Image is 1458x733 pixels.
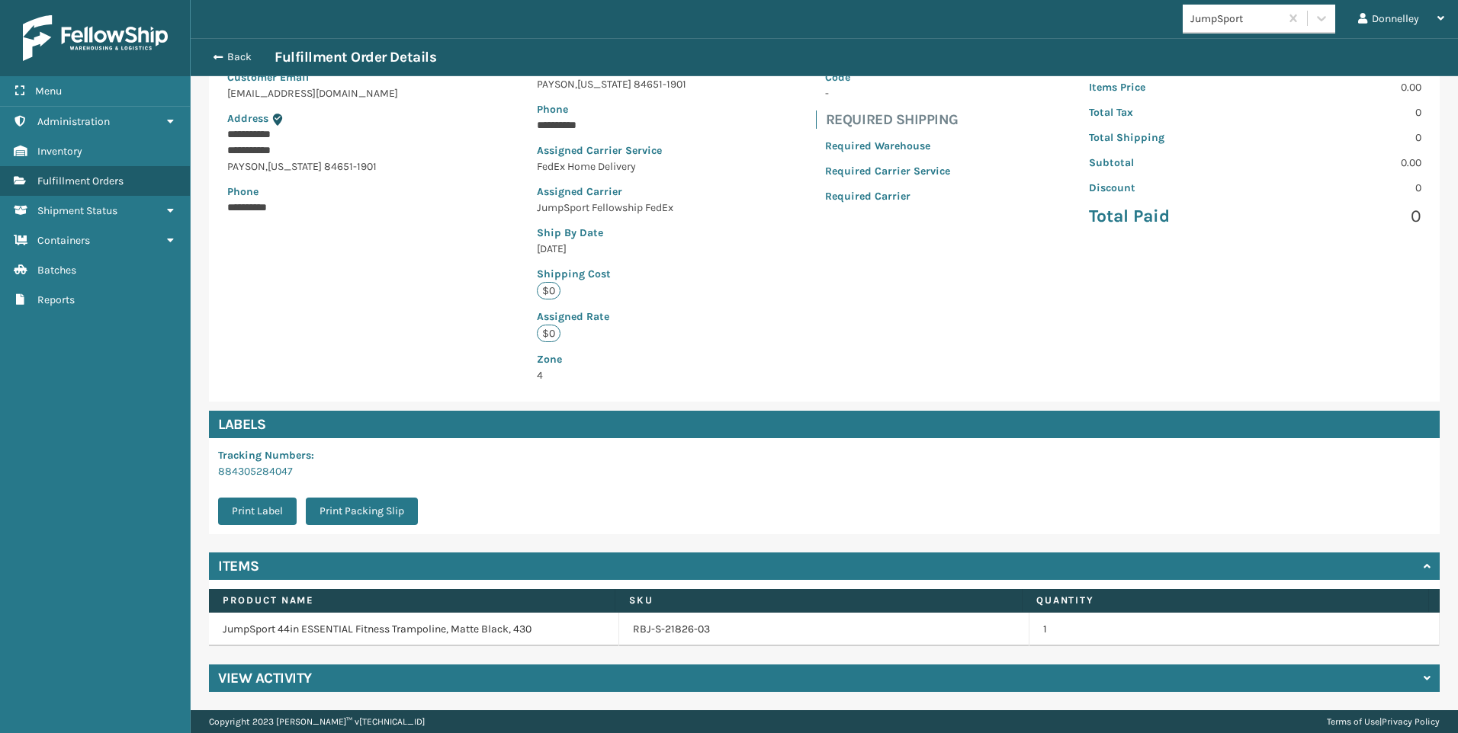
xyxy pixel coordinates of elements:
img: logo [23,15,168,61]
span: 84651-1901 [634,78,686,91]
span: Administration [37,115,110,128]
p: Required Carrier Service [825,163,950,179]
p: Code [825,69,950,85]
p: Assigned Carrier [537,184,686,200]
h4: Labels [209,411,1440,438]
span: , [265,160,268,173]
p: Discount [1089,180,1246,196]
span: [US_STATE] [268,160,322,173]
a: Privacy Policy [1382,716,1440,727]
p: Phone [537,101,686,117]
p: 0.00 [1264,79,1421,95]
p: [DATE] [537,241,686,257]
p: Required Warehouse [825,138,950,154]
p: 0 [1264,104,1421,120]
h4: Items [218,557,259,575]
p: Copyright 2023 [PERSON_NAME]™ v [TECHNICAL_ID] [209,710,425,733]
span: Reports [37,293,75,306]
p: 0 [1264,205,1421,228]
span: Inventory [37,145,82,158]
p: Ship By Date [537,225,686,241]
div: JumpSport [1190,11,1281,27]
p: Shipping Cost [537,266,686,282]
p: $0 [537,325,560,342]
p: Customer Email [227,69,398,85]
p: Zone [537,351,686,367]
div: | [1327,710,1440,733]
h3: Fulfillment Order Details [275,48,436,66]
button: Print Label [218,498,297,525]
h4: View Activity [218,669,312,687]
p: FedEx Home Delivery [537,158,686,174]
span: Tracking Numbers : [218,449,314,462]
span: , [575,78,577,91]
p: Total Tax [1089,104,1246,120]
span: 4 [537,351,686,382]
span: 84651-1901 [324,160,377,173]
td: 1 [1029,613,1440,646]
span: Menu [35,85,62,98]
p: [EMAIL_ADDRESS][DOMAIN_NAME] [227,85,398,101]
p: $0 [537,282,560,299]
button: Back [204,50,275,64]
span: Containers [37,234,90,247]
a: RBJ-S-21826-03 [633,622,710,637]
p: 0 [1264,180,1421,196]
p: Items Price [1089,79,1246,95]
p: Phone [227,184,398,200]
span: Batches [37,264,76,277]
label: Product Name [223,594,601,607]
p: Total Shipping [1089,130,1246,146]
p: 0 [1264,130,1421,146]
span: [US_STATE] [577,78,631,91]
span: PAYSON [227,160,265,173]
p: JumpSport Fellowship FedEx [537,200,686,216]
span: Address [227,112,268,125]
p: - [825,85,950,101]
label: Quantity [1036,594,1415,607]
p: Total Paid [1089,205,1246,228]
a: Terms of Use [1327,716,1379,727]
a: 884305284047 [218,465,293,478]
p: Required Carrier [825,188,950,204]
p: Subtotal [1089,155,1246,171]
h4: Required Shipping [826,110,959,129]
label: SKU [629,594,1007,607]
span: Fulfillment Orders [37,174,124,187]
p: Assigned Rate [537,309,686,325]
span: PAYSON [537,78,575,91]
button: Print Packing Slip [306,498,418,525]
span: Shipment Status [37,204,117,217]
p: Assigned Carrier Service [537,142,686,158]
p: 0.00 [1264,155,1421,171]
td: JumpSport 44in ESSENTIAL Fitness Trampoline, Matte Black, 430 [209,613,619,646]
